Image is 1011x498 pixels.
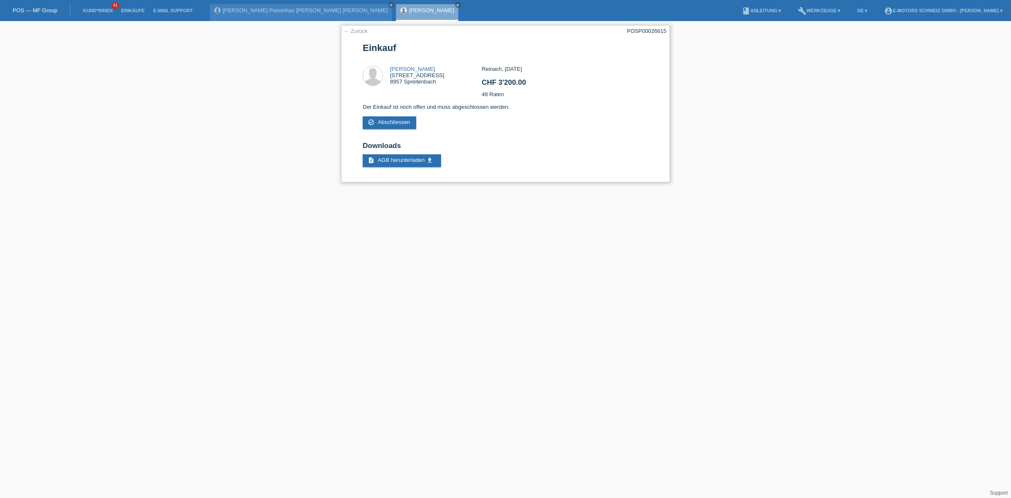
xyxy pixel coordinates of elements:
[363,43,648,53] h1: Einkauf
[363,154,441,167] a: description AGB herunterladen get_app
[363,142,648,154] h2: Downloads
[455,2,461,8] a: close
[378,157,425,163] span: AGB herunterladen
[378,119,410,125] span: Abschliessen
[117,8,149,13] a: Einkäufe
[390,66,435,72] a: [PERSON_NAME]
[627,28,666,34] div: POSP00026615
[426,157,433,164] i: get_app
[368,157,374,164] i: description
[880,8,1007,13] a: account_circleE-Motors Schweiz GmbH - [PERSON_NAME] ▾
[363,116,416,129] a: check_circle_outline Abschliessen
[112,2,119,9] span: 41
[456,3,460,7] i: close
[742,7,750,15] i: book
[388,2,394,8] a: close
[79,8,117,13] a: Kund*innen
[389,3,393,7] i: close
[344,28,367,34] a: ← Zurück
[481,78,648,91] h2: CHF 3'200.00
[798,7,806,15] i: build
[409,7,454,13] a: [PERSON_NAME]
[390,66,444,85] div: [STREET_ADDRESS] 8957 Spreitenbach
[13,7,57,13] a: POS — MF Group
[363,104,648,110] p: Der Einkauf ist noch offen und muss abgeschlossen werden.
[794,8,845,13] a: buildWerkzeuge ▾
[149,8,197,13] a: E-Mail Support
[481,66,648,104] div: Reinach, [DATE] 48 Raten
[990,490,1008,496] a: Support
[738,8,785,13] a: bookAnleitung ▾
[223,7,388,13] a: [PERSON_NAME] Passinhas [PERSON_NAME] [PERSON_NAME]
[368,119,374,126] i: check_circle_outline
[853,8,872,13] a: DE ▾
[884,7,893,15] i: account_circle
